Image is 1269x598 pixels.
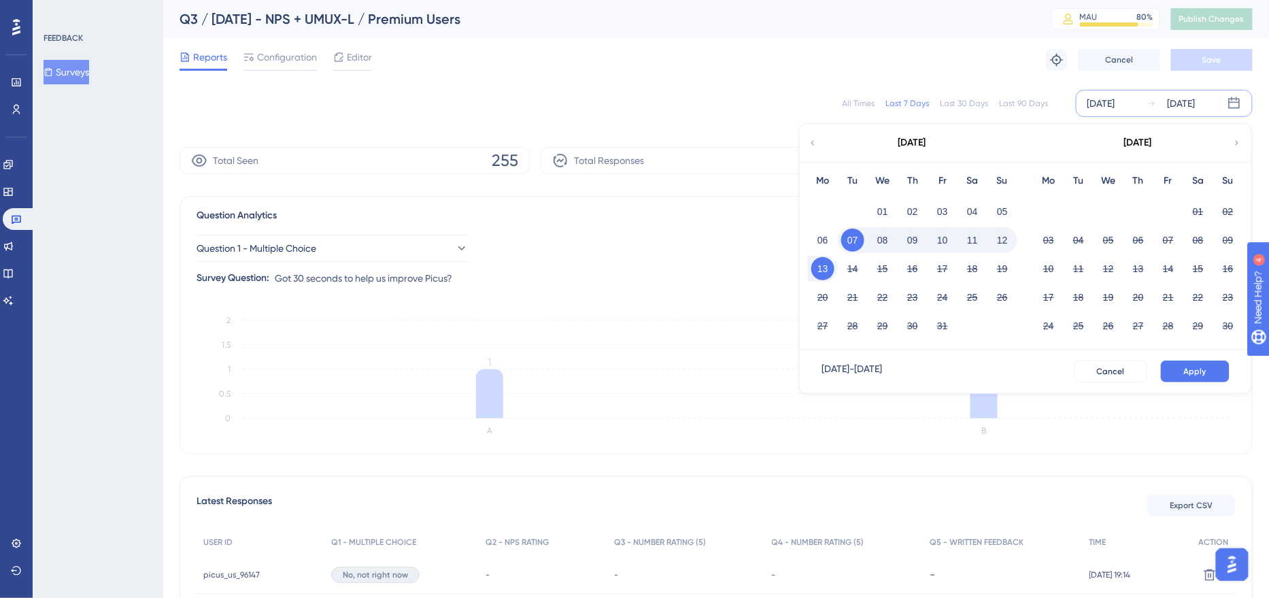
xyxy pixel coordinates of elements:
button: 25 [1067,314,1090,337]
span: ACTION [1199,537,1229,548]
div: We [868,173,898,189]
div: Sa [958,173,987,189]
button: Apply [1161,361,1230,382]
button: 26 [991,286,1014,309]
div: Su [987,173,1017,189]
button: 05 [991,200,1014,223]
button: 24 [931,286,954,309]
button: 18 [961,257,984,280]
span: Q5 - WRITTEN FEEDBACK [930,537,1023,548]
button: 03 [931,200,954,223]
span: Save [1202,54,1221,65]
button: Save [1171,49,1253,71]
button: 04 [1067,229,1090,252]
span: Cancel [1097,366,1125,377]
span: Reports [193,49,227,65]
span: Question 1 - Multiple Choice [197,240,316,256]
tspan: 0 [225,414,231,423]
button: 03 [1037,229,1060,252]
div: Q3 / [DATE] - NPS + UMUX-L / Premium Users [180,10,1017,29]
button: 31 [931,314,954,337]
span: Editor [347,49,372,65]
span: - [614,569,618,580]
button: 28 [1157,314,1180,337]
button: Surveys [44,60,89,84]
button: 08 [1187,229,1210,252]
button: 22 [871,286,894,309]
span: Q3 - NUMBER RATING (5) [614,537,706,548]
div: Tu [838,173,868,189]
button: 30 [901,314,924,337]
button: 26 [1097,314,1120,337]
button: 04 [961,200,984,223]
div: [DATE] [898,135,926,151]
button: 28 [841,314,864,337]
button: 16 [901,257,924,280]
span: Cancel [1106,54,1134,65]
button: 21 [1157,286,1180,309]
tspan: 1 [228,365,231,374]
div: 80 % [1137,12,1153,22]
button: 14 [841,257,864,280]
div: Last 30 Days [940,98,989,109]
button: 01 [871,200,894,223]
button: 13 [1127,257,1150,280]
button: 20 [1127,286,1150,309]
span: Total Seen [213,152,258,169]
button: 27 [811,314,834,337]
button: Publish Changes [1171,8,1253,30]
span: Q2 - NPS RATING [486,537,549,548]
button: 06 [811,229,834,252]
button: 23 [1217,286,1240,309]
span: Export CSV [1170,500,1213,511]
button: 30 [1217,314,1240,337]
span: No, not right now [343,569,408,580]
div: [DATE] [1087,95,1115,112]
button: 02 [1217,200,1240,223]
div: 4 [95,7,99,18]
div: Mo [1034,173,1064,189]
button: 01 [1187,200,1210,223]
text: B [982,426,987,435]
span: Latest Responses [197,493,272,518]
button: 13 [811,257,834,280]
button: 29 [1187,314,1210,337]
button: 16 [1217,257,1240,280]
div: Sa [1183,173,1213,189]
span: Q4 - NUMBER RATING (5) [772,537,864,548]
div: - [930,568,1075,581]
button: 15 [871,257,894,280]
button: 17 [931,257,954,280]
button: 19 [991,257,1014,280]
button: 09 [1217,229,1240,252]
button: 02 [901,200,924,223]
div: Tu [1064,173,1094,189]
div: All Times [842,98,875,109]
span: - [486,569,490,580]
div: MAU [1080,12,1098,22]
span: Publish Changes [1179,14,1245,24]
button: 23 [901,286,924,309]
div: [DATE] [1168,95,1196,112]
tspan: 0.5 [219,389,231,399]
button: 15 [1187,257,1210,280]
div: Fr [1153,173,1183,189]
div: Fr [928,173,958,189]
button: Question 1 - Multiple Choice [197,235,469,262]
text: A [488,426,493,435]
div: Last 7 Days [885,98,929,109]
button: 07 [841,229,864,252]
div: FEEDBACK [44,33,83,44]
span: - [772,569,776,580]
button: 11 [961,229,984,252]
div: [DATE] [1124,135,1152,151]
span: USER ID [203,537,233,548]
button: 05 [1097,229,1120,252]
div: Su [1213,173,1243,189]
div: Th [1123,173,1153,189]
button: 09 [901,229,924,252]
div: Mo [808,173,838,189]
span: 255 [492,150,518,171]
span: TIME [1089,537,1106,548]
